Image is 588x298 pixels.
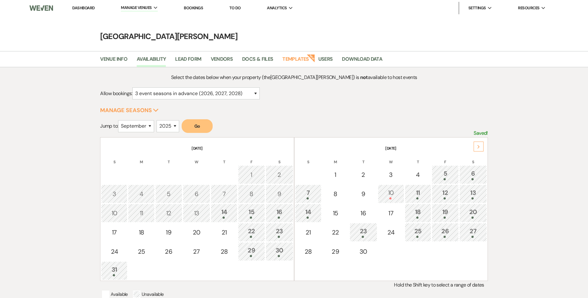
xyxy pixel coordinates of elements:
[100,107,159,113] button: Manage Seasons
[269,226,290,238] div: 23
[155,152,182,165] th: T
[435,169,455,180] div: 5
[186,189,207,199] div: 6
[353,170,374,179] div: 2
[175,55,201,67] a: Lead Form
[186,228,207,237] div: 20
[128,152,154,165] th: M
[101,152,127,165] th: S
[266,152,293,165] th: S
[214,247,234,256] div: 28
[463,226,484,238] div: 27
[100,90,132,97] span: Allow bookings:
[72,5,95,11] a: Dashboard
[381,208,401,218] div: 17
[408,207,428,219] div: 18
[214,207,234,219] div: 14
[182,119,213,133] button: Go
[214,228,234,237] div: 21
[71,31,517,42] h4: [GEOGRAPHIC_DATA][PERSON_NAME]
[468,5,486,11] span: Settings
[238,152,265,165] th: F
[432,152,459,165] th: F
[229,5,241,11] a: To Do
[474,129,488,137] p: Saved!
[269,246,290,257] div: 30
[186,208,207,218] div: 13
[381,228,401,237] div: 24
[104,247,124,256] div: 24
[131,247,151,256] div: 25
[435,226,455,238] div: 26
[298,247,318,256] div: 28
[241,207,262,219] div: 15
[325,189,346,199] div: 8
[137,55,166,67] a: Availability
[307,54,315,62] strong: New
[241,246,262,257] div: 29
[269,189,290,199] div: 9
[159,189,179,199] div: 5
[325,170,346,179] div: 1
[100,281,488,289] p: Hold the Shift key to select a range of dates
[104,208,124,218] div: 10
[408,188,428,199] div: 11
[242,55,273,67] a: Docs & Files
[463,207,484,219] div: 20
[342,55,382,67] a: Download Data
[353,189,374,199] div: 9
[381,170,401,179] div: 3
[295,152,321,165] th: S
[183,152,210,165] th: W
[269,207,290,219] div: 16
[100,55,127,67] a: Venue Info
[104,228,124,237] div: 17
[298,228,318,237] div: 21
[159,247,179,256] div: 26
[133,291,164,298] p: Unavailable
[101,138,293,151] th: [DATE]
[325,228,346,237] div: 22
[100,123,118,129] span: Jump to:
[295,138,487,151] th: [DATE]
[435,188,455,199] div: 12
[353,208,374,218] div: 16
[267,5,287,11] span: Analytics
[121,5,152,11] span: Manage Venues
[184,5,203,11] a: Bookings
[325,208,346,218] div: 15
[241,189,262,199] div: 8
[325,247,346,256] div: 29
[298,188,318,199] div: 7
[159,208,179,218] div: 12
[131,189,151,199] div: 4
[131,208,151,218] div: 11
[353,247,374,256] div: 30
[350,152,377,165] th: T
[378,152,404,165] th: W
[159,228,179,237] div: 19
[211,152,237,165] th: T
[381,188,401,199] div: 10
[318,55,333,67] a: Users
[131,228,151,237] div: 18
[104,189,124,199] div: 3
[104,265,124,276] div: 31
[463,169,484,180] div: 6
[463,188,484,199] div: 13
[282,55,309,67] a: Templates
[353,226,374,238] div: 23
[186,247,207,256] div: 27
[102,291,128,298] p: Available
[214,189,234,199] div: 7
[211,55,233,67] a: Vendors
[149,73,440,81] p: Select the dates below when your property (the [GEOGRAPHIC_DATA][PERSON_NAME] ) is available to h...
[322,152,349,165] th: M
[360,74,368,81] strong: not
[408,170,428,179] div: 4
[405,152,431,165] th: T
[435,207,455,219] div: 19
[29,2,53,15] img: Weven Logo
[459,152,487,165] th: S
[518,5,539,11] span: Resources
